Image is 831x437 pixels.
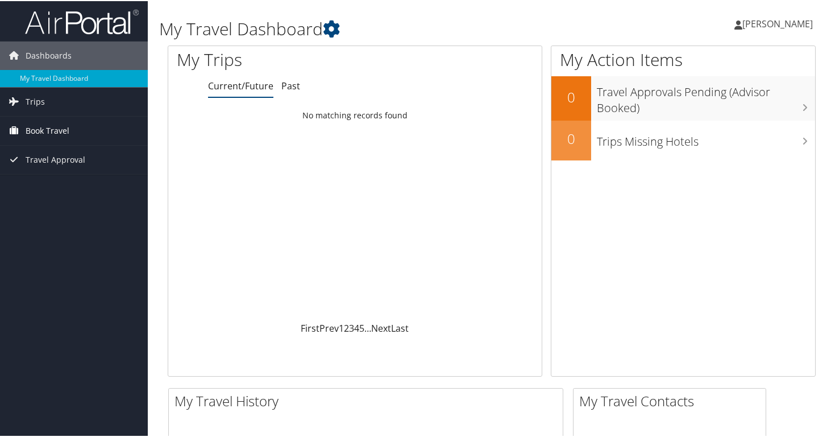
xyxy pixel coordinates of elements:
[26,86,45,115] span: Trips
[551,75,815,119] a: 0Travel Approvals Pending (Advisor Booked)
[359,321,364,333] a: 5
[208,79,273,91] a: Current/Future
[551,86,591,106] h2: 0
[159,16,603,40] h1: My Travel Dashboard
[281,79,300,91] a: Past
[301,321,319,333] a: First
[551,119,815,159] a: 0Trips Missing Hotels
[734,6,824,40] a: [PERSON_NAME]
[551,128,591,147] h2: 0
[25,7,139,34] img: airportal-logo.png
[597,77,815,115] h3: Travel Approvals Pending (Advisor Booked)
[742,17,813,29] span: [PERSON_NAME]
[339,321,344,333] a: 1
[168,104,542,125] td: No matching records found
[364,321,371,333] span: …
[349,321,354,333] a: 3
[26,116,69,144] span: Book Travel
[344,321,349,333] a: 2
[371,321,391,333] a: Next
[26,40,72,69] span: Dashboards
[174,390,563,410] h2: My Travel History
[177,47,377,71] h1: My Trips
[26,145,85,173] span: Travel Approval
[391,321,409,333] a: Last
[551,47,815,71] h1: My Action Items
[597,127,815,149] h3: Trips Missing Hotels
[354,321,359,333] a: 4
[579,390,766,410] h2: My Travel Contacts
[319,321,339,333] a: Prev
